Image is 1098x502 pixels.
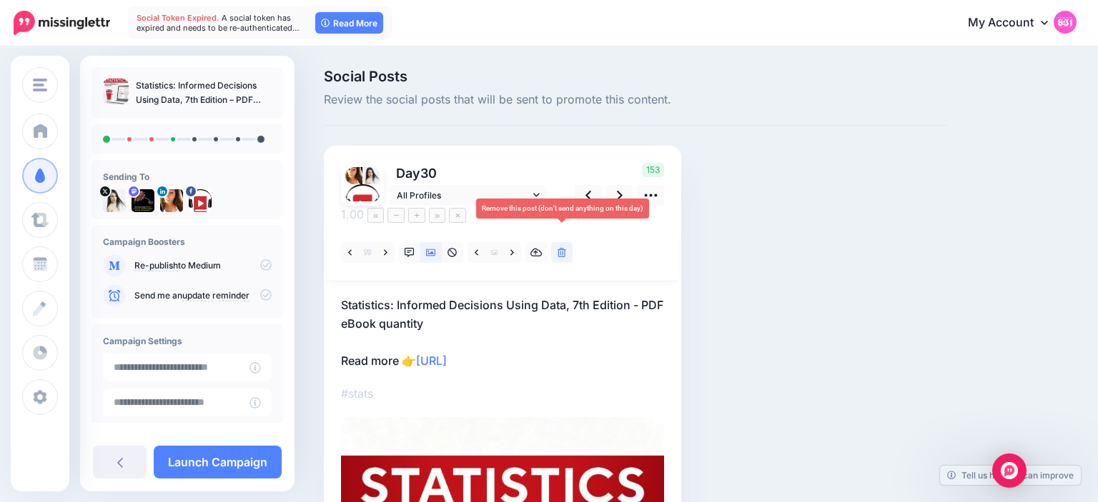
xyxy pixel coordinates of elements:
img: menu.png [33,79,47,91]
a: [URL] [416,353,447,368]
p: Day [390,163,549,184]
p: to Medium [134,259,272,272]
a: All Profiles [390,185,547,206]
p: #stats [341,384,664,403]
div: Open Intercom Messenger [992,453,1027,488]
h4: Campaign Boosters [103,236,272,247]
img: 802740b3fb02512f-84599.jpg [132,189,154,212]
img: 1537218439639-55706.png [160,189,183,212]
img: tSvj_Osu-58146.jpg [362,167,380,184]
span: Social Token Expired. [137,13,219,23]
span: All Profiles [397,188,530,203]
a: Read More [315,12,383,34]
span: 153 [642,163,664,177]
a: Tell us how we can improve [940,466,1081,485]
img: 307443043_482319977280263_5046162966333289374_n-bsa149661.png [345,184,380,219]
img: tSvj_Osu-58146.jpg [103,189,126,212]
a: Re-publish [134,260,178,271]
p: Statistics: Informed Decisions Using Data, 7th Edition – PDF eBook [136,79,272,107]
img: 307443043_482319977280263_5046162966333289374_n-bsa149661.png [189,189,212,212]
img: 1537218439639-55706.png [345,167,362,184]
span: 30 [420,166,437,181]
a: My Account [954,6,1077,41]
img: Missinglettr [14,11,110,35]
span: Review the social posts that will be sent to promote this content. [324,91,948,109]
p: Send me an [134,289,272,302]
p: Statistics: Informed Decisions Using Data, 7th Edition - PDF eBook quantity Read more 👉 [341,296,664,370]
span: Social Posts [324,69,948,84]
img: bd8c0ba064fd9a9e4ef3eefc58833800_thumb.jpg [103,79,129,104]
span: A social token has expired and needs to be re-authenticated… [137,13,300,33]
h4: Campaign Settings [103,336,272,346]
h4: Sending To [103,171,272,182]
a: update reminder [182,290,249,301]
